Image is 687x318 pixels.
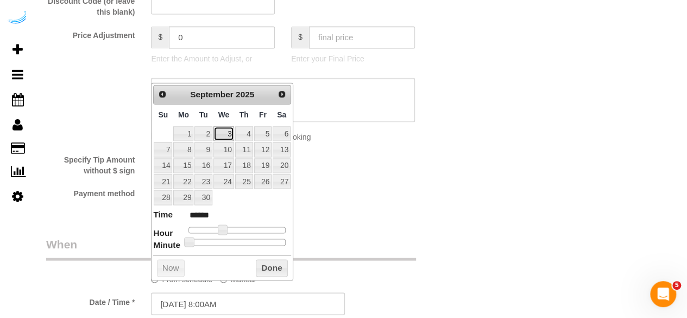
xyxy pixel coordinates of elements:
[235,142,253,157] a: 11
[254,158,272,173] a: 19
[151,53,275,64] p: Enter the Amount to Adjust, or
[38,26,143,41] label: Price Adjustment
[194,190,212,204] a: 30
[178,110,189,119] span: Monday
[158,90,167,98] span: Prev
[46,236,416,260] legend: When
[154,174,172,189] a: 21
[235,158,253,173] a: 18
[273,126,291,141] a: 6
[273,142,291,157] a: 13
[153,239,180,252] dt: Minute
[278,90,286,98] span: Next
[155,86,170,102] a: Prev
[218,110,230,119] span: Wednesday
[672,281,681,290] span: 5
[38,150,143,176] label: Specify Tip Amount without $ sign
[213,174,234,189] a: 24
[213,158,234,173] a: 17
[154,190,172,204] a: 28
[259,110,267,119] span: Friday
[254,126,272,141] a: 5
[173,142,193,157] a: 8
[194,174,212,189] a: 23
[151,292,345,315] input: MM/DD/YYYY HH:MM
[213,142,234,157] a: 10
[173,126,193,141] a: 1
[153,208,173,222] dt: Time
[309,26,415,48] input: final price
[194,126,212,141] a: 2
[235,174,253,189] a: 25
[194,158,212,173] a: 16
[158,110,168,119] span: Sunday
[7,11,28,26] img: Automaid Logo
[274,86,289,102] a: Next
[38,292,143,307] label: Date / Time *
[173,174,193,189] a: 22
[236,90,254,99] span: 2025
[291,26,309,48] span: $
[199,110,208,119] span: Tuesday
[273,174,291,189] a: 27
[213,126,234,141] a: 3
[173,158,193,173] a: 15
[151,26,169,48] span: $
[254,142,272,157] a: 12
[273,158,291,173] a: 20
[154,142,172,157] a: 7
[235,126,253,141] a: 4
[650,281,676,307] iframe: Intercom live chat
[190,90,234,99] span: September
[157,259,185,277] button: Now
[291,53,415,64] p: Enter your Final Price
[239,110,249,119] span: Thursday
[194,142,212,157] a: 9
[173,190,193,204] a: 29
[254,174,272,189] a: 26
[38,184,143,198] label: Payment method
[154,158,172,173] a: 14
[153,227,173,240] dt: Hour
[256,259,288,277] button: Done
[277,110,286,119] span: Saturday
